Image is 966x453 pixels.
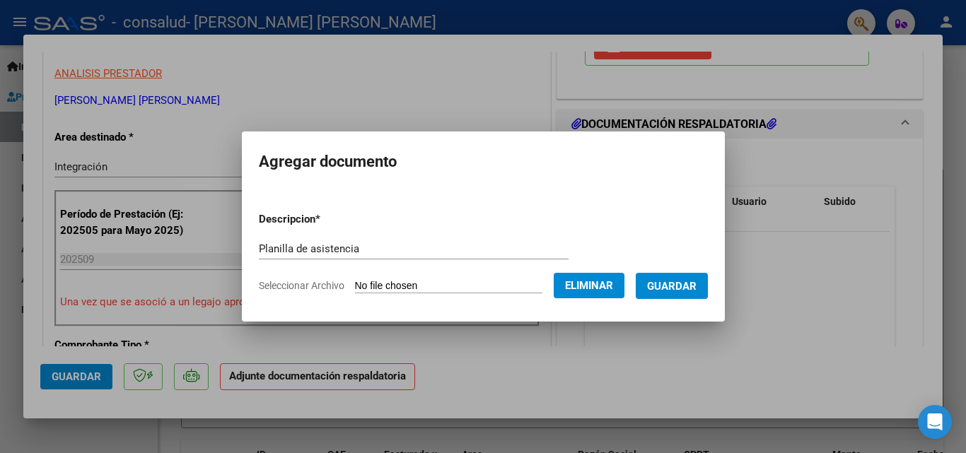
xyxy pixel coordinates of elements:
[554,273,624,298] button: Eliminar
[259,148,708,175] h2: Agregar documento
[259,211,394,228] p: Descripcion
[647,280,697,293] span: Guardar
[259,280,344,291] span: Seleccionar Archivo
[565,279,613,292] span: Eliminar
[918,405,952,439] div: Open Intercom Messenger
[636,273,708,299] button: Guardar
